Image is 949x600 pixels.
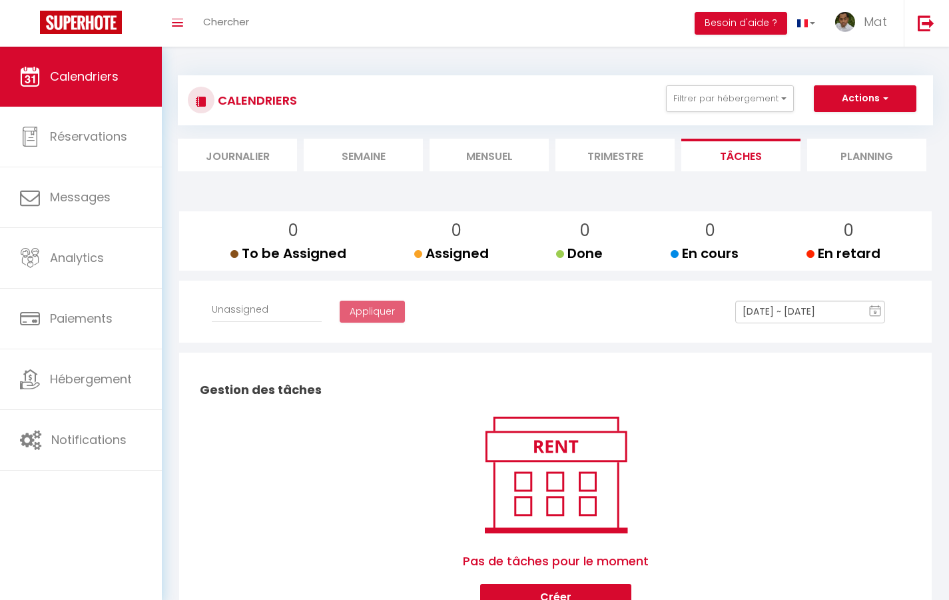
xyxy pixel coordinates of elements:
[50,310,113,327] span: Paiements
[814,85,916,112] button: Actions
[471,411,641,539] img: rent.png
[196,369,914,411] h2: Gestion des tâches
[681,139,800,171] li: Tâches
[40,11,122,34] img: Super Booking
[556,244,603,263] span: Done
[414,244,489,263] span: Assigned
[555,139,675,171] li: Trimestre
[50,249,104,266] span: Analytics
[178,139,297,171] li: Journalier
[241,218,346,243] p: 0
[671,244,739,263] span: En cours
[567,218,603,243] p: 0
[695,12,787,35] button: Besoin d'aide ?
[50,68,119,85] span: Calendriers
[874,309,877,315] text: 9
[835,12,855,32] img: ...
[681,218,739,243] p: 0
[11,5,51,45] button: Ouvrir le widget de chat LiveChat
[735,301,885,323] input: Select Date Range
[666,85,794,112] button: Filtrer par hébergement
[214,85,297,115] h3: CALENDRIERS
[50,189,111,205] span: Messages
[430,139,549,171] li: Mensuel
[50,371,132,387] span: Hébergement
[304,139,423,171] li: Semaine
[50,128,127,145] span: Réservations
[51,431,127,448] span: Notifications
[340,301,405,323] button: Appliquer
[807,139,926,171] li: Planning
[230,244,346,263] span: To be Assigned
[425,218,489,243] p: 0
[806,244,880,263] span: En retard
[864,13,887,30] span: Mat
[918,15,934,31] img: logout
[203,15,249,29] span: Chercher
[817,218,880,243] p: 0
[463,539,649,584] span: Pas de tâches pour le moment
